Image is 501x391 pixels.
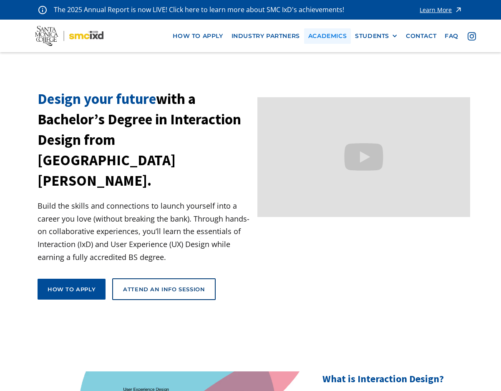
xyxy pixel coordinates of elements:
a: Learn More [420,4,463,15]
img: Santa Monica College - SMC IxD logo [35,26,103,46]
h2: What is Interaction Design? [322,371,463,386]
span: Design your future [38,90,156,108]
p: Build the skills and connections to launch yourself into a career you love (without breaking the ... [38,199,250,263]
img: icon - information - alert [38,5,47,14]
div: STUDENTS [355,33,389,40]
h1: with a Bachelor’s Degree in Interaction Design from [GEOGRAPHIC_DATA][PERSON_NAME]. [38,89,250,191]
iframe: Design your future with a Bachelor's Degree in Interaction Design from Santa Monica College [257,97,470,217]
p: The 2025 Annual Report is now LIVE! Click here to learn more about SMC IxD's achievements! [54,4,345,15]
div: Learn More [420,7,452,13]
a: Academics [304,28,351,44]
a: How to apply [38,279,106,300]
div: How to apply [48,285,96,293]
div: Attend an Info Session [123,285,205,293]
a: Attend an Info Session [112,278,216,300]
a: industry partners [227,28,304,44]
a: faq [441,28,463,44]
a: how to apply [169,28,227,44]
img: icon - arrow - alert [454,4,463,15]
img: icon - instagram [468,32,476,40]
div: STUDENTS [355,33,398,40]
a: contact [402,28,441,44]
